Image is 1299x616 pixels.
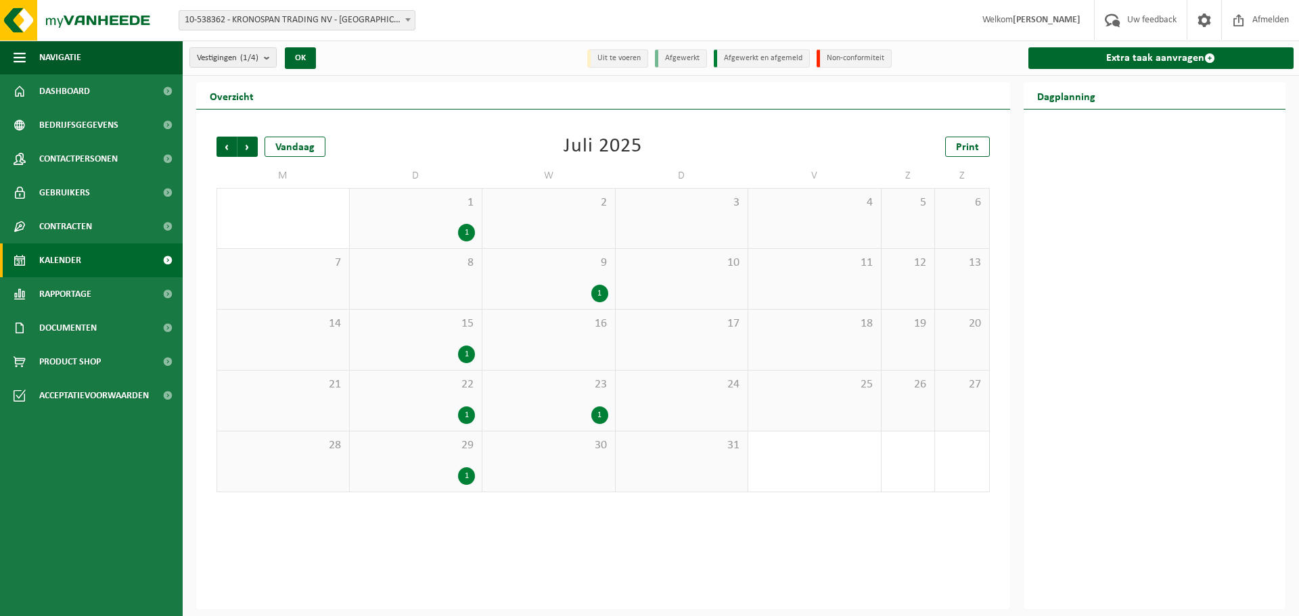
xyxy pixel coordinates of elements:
[1013,15,1080,25] strong: [PERSON_NAME]
[755,377,874,392] span: 25
[39,345,101,379] span: Product Shop
[357,316,476,331] span: 15
[39,74,90,108] span: Dashboard
[655,49,707,68] li: Afgewerkt
[39,41,81,74] span: Navigatie
[240,53,258,62] count: (1/4)
[357,195,476,210] span: 1
[39,277,91,311] span: Rapportage
[591,406,608,424] div: 1
[179,11,415,30] span: 10-538362 - KRONOSPAN TRADING NV - WIELSBEKE
[755,195,874,210] span: 4
[622,377,742,392] span: 24
[216,164,350,188] td: M
[622,316,742,331] span: 17
[942,256,982,270] span: 13
[39,142,118,176] span: Contactpersonen
[956,142,979,153] span: Print
[616,164,749,188] td: D
[942,377,982,392] span: 27
[945,137,990,157] a: Print
[39,379,149,412] span: Acceptatievoorwaarden
[357,377,476,392] span: 22
[216,137,237,157] span: Vorige
[285,47,316,69] button: OK
[224,316,342,331] span: 14
[591,285,608,302] div: 1
[39,243,81,277] span: Kalender
[458,346,475,363] div: 1
[39,311,97,345] span: Documenten
[489,438,608,453] span: 30
[882,164,936,188] td: Z
[1028,47,1294,69] a: Extra taak aanvragen
[189,47,277,68] button: Vestigingen(1/4)
[179,10,415,30] span: 10-538362 - KRONOSPAN TRADING NV - WIELSBEKE
[237,137,258,157] span: Volgende
[39,210,92,243] span: Contracten
[458,467,475,485] div: 1
[817,49,892,68] li: Non-conformiteit
[489,256,608,270] span: 9
[935,164,989,188] td: Z
[564,137,642,157] div: Juli 2025
[224,256,342,270] span: 7
[622,438,742,453] span: 31
[587,49,648,68] li: Uit te voeren
[265,137,325,157] div: Vandaag
[1024,82,1109,109] h2: Dagplanning
[224,377,342,392] span: 21
[622,256,742,270] span: 10
[357,438,476,453] span: 29
[357,256,476,270] span: 8
[888,316,928,331] span: 19
[622,195,742,210] span: 3
[888,377,928,392] span: 26
[714,49,810,68] li: Afgewerkt en afgemeld
[197,48,258,68] span: Vestigingen
[888,195,928,210] span: 5
[39,108,118,142] span: Bedrijfsgegevens
[350,164,483,188] td: D
[196,82,267,109] h2: Overzicht
[39,176,90,210] span: Gebruikers
[755,256,874,270] span: 11
[748,164,882,188] td: V
[942,316,982,331] span: 20
[489,377,608,392] span: 23
[942,195,982,210] span: 6
[755,316,874,331] span: 18
[458,224,475,241] div: 1
[888,256,928,270] span: 12
[224,438,342,453] span: 28
[482,164,616,188] td: W
[489,316,608,331] span: 16
[489,195,608,210] span: 2
[458,406,475,424] div: 1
